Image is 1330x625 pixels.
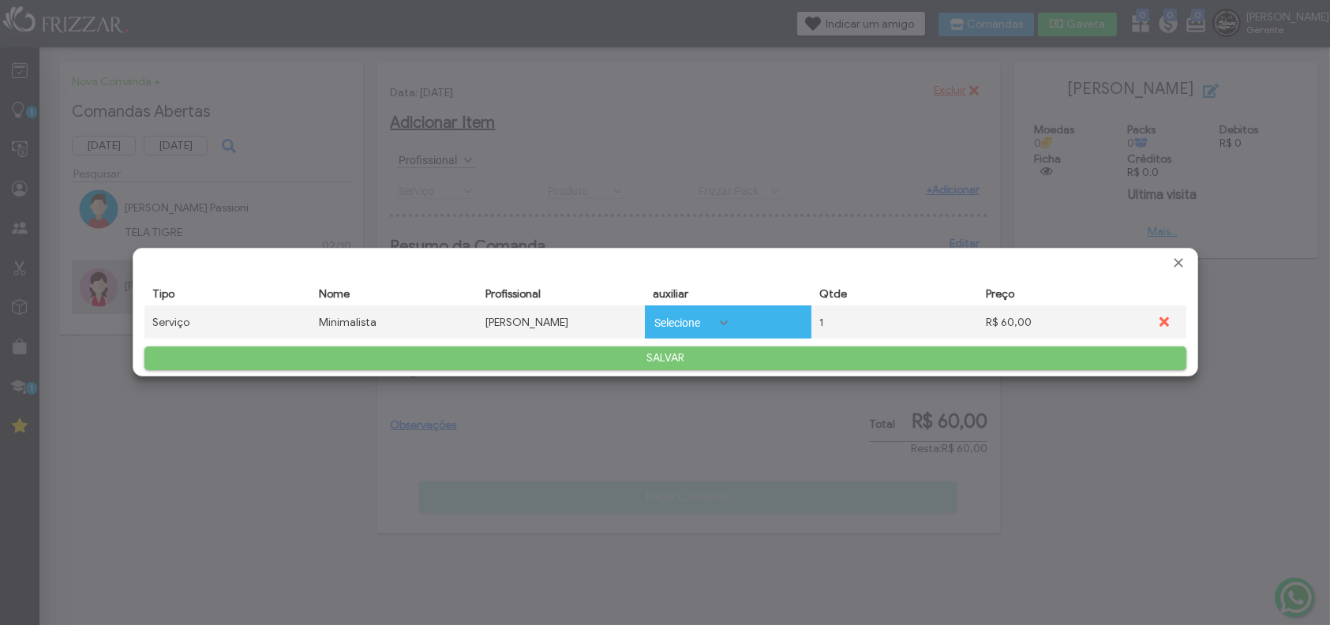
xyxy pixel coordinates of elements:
label: Selecione [653,315,717,330]
button: SALVAR [144,346,1186,370]
td: Serviço [144,305,311,339]
th: Profissional [478,283,644,305]
span: Qtde [819,287,847,301]
td: [PERSON_NAME] [478,305,644,339]
div: R$ 60,00 [986,316,1137,329]
span: Excluir [1164,310,1166,334]
span: Tipo [152,287,174,301]
th: Nome [311,283,478,305]
th: auxiliar [645,283,811,305]
span: Preço [986,287,1014,301]
span: Nome [319,287,350,301]
span: auxiliar [653,287,688,301]
span: Profissional [485,287,541,301]
th: Preço [978,283,1145,305]
div: 1 [819,316,970,329]
td: Minimalista [311,305,478,339]
a: Fechar [1171,255,1186,271]
span: SALVAR [155,346,1175,370]
button: Excluir [1153,310,1177,334]
th: Tipo [144,283,311,305]
th: Qtde [811,283,978,305]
